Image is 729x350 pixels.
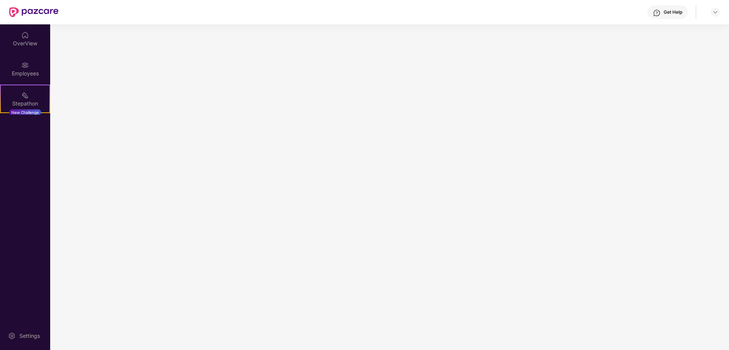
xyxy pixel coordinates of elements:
img: svg+xml;base64,PHN2ZyBpZD0iRW1wbG95ZWVzIiB4bWxucz0iaHR0cDovL3d3dy53My5vcmcvMjAwMC9zdmciIHdpZHRoPS... [21,61,29,69]
img: svg+xml;base64,PHN2ZyBpZD0iSG9tZSIgeG1sbnM9Imh0dHA6Ly93d3cudzMub3JnLzIwMDAvc3ZnIiB3aWR0aD0iMjAiIG... [21,31,29,39]
img: svg+xml;base64,PHN2ZyB4bWxucz0iaHR0cDovL3d3dy53My5vcmcvMjAwMC9zdmciIHdpZHRoPSIyMSIgaGVpZ2h0PSIyMC... [21,91,29,99]
img: svg+xml;base64,PHN2ZyBpZD0iU2V0dGluZy0yMHgyMCIgeG1sbnM9Imh0dHA6Ly93d3cudzMub3JnLzIwMDAvc3ZnIiB3aW... [8,332,16,340]
div: Settings [17,332,42,340]
div: Stepathon [1,100,49,107]
div: Get Help [664,9,682,15]
img: svg+xml;base64,PHN2ZyBpZD0iSGVscC0zMngzMiIgeG1sbnM9Imh0dHA6Ly93d3cudzMub3JnLzIwMDAvc3ZnIiB3aWR0aD... [653,9,661,17]
img: svg+xml;base64,PHN2ZyBpZD0iRHJvcGRvd24tMzJ4MzIiIHhtbG5zPSJodHRwOi8vd3d3LnczLm9yZy8yMDAwL3N2ZyIgd2... [712,9,718,15]
img: New Pazcare Logo [9,7,59,17]
div: New Challenge [9,109,41,115]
